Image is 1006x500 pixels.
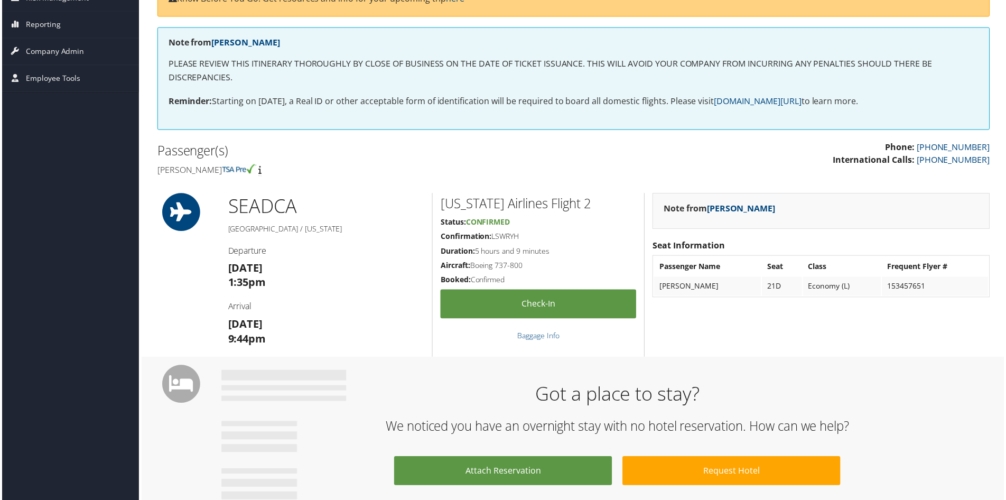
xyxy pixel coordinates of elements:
span: Employee Tools [24,66,79,92]
strong: Booked: [440,276,470,286]
h1: SEA DCA [227,194,424,220]
a: Attach Reservation [394,458,612,487]
h4: Arrival [227,302,424,313]
strong: Reminder: [167,96,211,107]
strong: 1:35pm [227,276,265,291]
img: tsa-precheck.png [221,165,255,174]
span: Company Admin [24,39,82,65]
strong: 9:44pm [227,333,265,347]
a: Request Hotel [623,458,842,487]
a: [PERSON_NAME] [707,203,776,215]
strong: Status: [440,218,465,228]
td: 21D [763,278,803,297]
strong: Aircraft: [440,261,470,271]
h5: Confirmed [440,276,637,286]
h5: Boeing 737-800 [440,261,637,272]
h2: [US_STATE] Airlines Flight 2 [440,196,637,214]
strong: International Calls: [834,155,916,166]
h4: [PERSON_NAME] [156,165,566,177]
td: 153457651 [883,278,990,297]
h2: Passenger(s) [156,143,566,161]
a: [PHONE_NUMBER] [918,142,992,153]
span: Reporting [24,12,59,38]
strong: Duration: [440,247,474,257]
strong: [DATE] [227,262,262,276]
a: [DOMAIN_NAME][URL] [715,96,803,107]
a: [PERSON_NAME] [210,37,279,49]
a: Baggage Info [517,332,560,342]
a: [PHONE_NUMBER] [918,155,992,166]
td: Economy (L) [804,278,883,297]
td: [PERSON_NAME] [655,278,762,297]
th: Seat [763,258,803,277]
span: Confirmed [465,218,510,228]
strong: Confirmation: [440,232,491,242]
h4: Departure [227,246,424,257]
th: Class [804,258,883,277]
p: Starting on [DATE], a Real ID or other acceptable form of identification will be required to boar... [167,95,981,109]
h5: [GEOGRAPHIC_DATA] / [US_STATE] [227,225,424,235]
strong: Seat Information [653,240,725,252]
h5: 5 hours and 9 minutes [440,247,637,257]
th: Passenger Name [655,258,762,277]
h5: LSWRYH [440,232,637,243]
strong: Phone: [887,142,916,153]
a: Check-in [440,291,637,320]
p: PLEASE REVIEW THIS ITINERARY THOROUGHLY BY CLOSE OF BUSINESS ON THE DATE OF TICKET ISSUANCE. THIS... [167,58,981,85]
strong: [DATE] [227,318,262,332]
strong: Note from [664,203,776,215]
th: Frequent Flyer # [883,258,990,277]
strong: Note from [167,37,279,49]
